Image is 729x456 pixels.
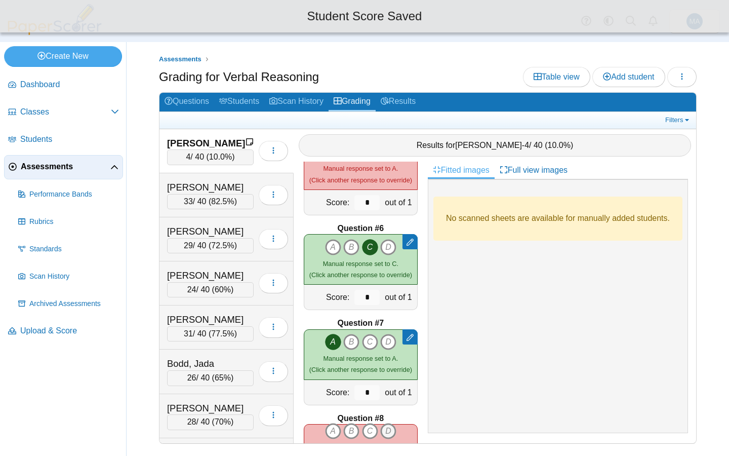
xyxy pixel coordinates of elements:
[215,285,231,294] span: 60%
[159,55,201,63] span: Assessments
[209,153,232,161] span: 10.0%
[495,162,573,179] a: Full view images
[20,325,119,336] span: Upload & Score
[29,189,119,200] span: Performance Bands
[4,128,123,152] a: Students
[309,165,412,183] small: (Click another response to override)
[184,329,193,338] span: 31
[167,282,254,297] div: / 40 ( )
[304,380,352,405] div: Score:
[325,423,341,439] i: A
[534,72,580,81] span: Table view
[663,115,694,125] a: Filters
[323,260,398,268] span: Manual response set to C.
[214,93,264,111] a: Students
[309,355,412,373] small: (Click another response to override)
[592,67,665,87] a: Add student
[376,93,421,111] a: Results
[323,165,398,172] span: Manual response set to A.
[343,334,359,350] i: B
[211,329,234,338] span: 77.5%
[167,326,254,341] div: / 40 ( )
[325,239,341,255] i: A
[338,413,384,424] b: Question #8
[29,244,119,254] span: Standards
[14,182,123,207] a: Performance Bands
[187,373,196,382] span: 26
[380,423,396,439] i: D
[428,162,495,179] a: Fitted images
[264,93,329,111] a: Scan History
[380,334,396,350] i: D
[167,225,254,238] div: [PERSON_NAME]
[29,217,119,227] span: Rubrics
[362,423,378,439] i: C
[433,197,682,241] div: No scanned sheets are available for manually added students.
[14,237,123,261] a: Standards
[14,292,123,316] a: Archived Assessments
[167,370,254,386] div: / 40 ( )
[167,414,254,430] div: / 40 ( )
[14,264,123,289] a: Scan History
[523,67,590,87] a: Table view
[167,402,254,415] div: [PERSON_NAME]
[343,239,359,255] i: B
[4,319,123,344] a: Upload & Score
[382,285,417,310] div: out of 1
[186,153,190,161] span: 4
[215,417,231,426] span: 70%
[187,285,196,294] span: 24
[8,8,721,25] div: Student Score Saved
[362,334,378,350] i: C
[156,53,204,66] a: Assessments
[455,141,522,149] span: [PERSON_NAME]
[14,210,123,234] a: Rubrics
[215,373,231,382] span: 65%
[524,141,529,149] span: 4
[211,241,234,250] span: 72.5%
[299,134,691,157] div: Results for - / 40 ( )
[167,149,254,165] div: / 40 ( )
[382,380,417,405] div: out of 1
[167,357,254,370] div: Bodd, Jada
[4,28,105,36] a: PaperScorer
[21,161,110,172] span: Assessments
[167,194,254,209] div: / 40 ( )
[184,197,193,206] span: 33
[29,272,119,282] span: Scan History
[29,299,119,309] span: Archived Assessments
[167,269,254,282] div: [PERSON_NAME]
[323,355,398,362] span: Manual response set to A.
[362,239,378,255] i: C
[304,190,352,215] div: Score:
[343,423,359,439] i: B
[159,93,214,111] a: Questions
[4,155,123,179] a: Assessments
[338,318,384,329] b: Question #7
[211,197,234,206] span: 82.5%
[167,181,254,194] div: [PERSON_NAME]
[184,241,193,250] span: 29
[329,93,376,111] a: Grading
[338,223,384,234] b: Question #6
[20,134,119,145] span: Students
[603,72,654,81] span: Add student
[159,68,319,86] h1: Grading for Verbal Reasoning
[382,190,417,215] div: out of 1
[4,46,122,66] a: Create New
[167,238,254,253] div: / 40 ( )
[548,141,571,149] span: 10.0%
[304,285,352,310] div: Score:
[187,417,196,426] span: 28
[380,239,396,255] i: D
[20,106,111,118] span: Classes
[325,334,341,350] i: A
[309,260,412,279] small: (Click another response to override)
[4,73,123,97] a: Dashboard
[167,313,254,326] div: [PERSON_NAME]
[20,79,119,90] span: Dashboard
[4,100,123,125] a: Classes
[167,137,246,150] div: [PERSON_NAME]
